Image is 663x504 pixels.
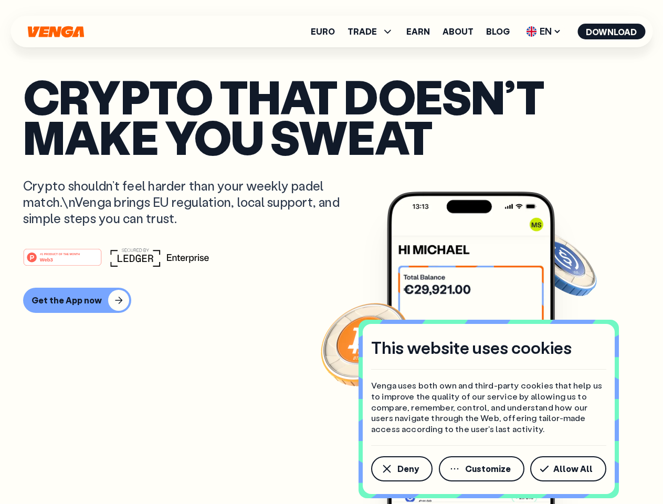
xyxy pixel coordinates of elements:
a: #1 PRODUCT OF THE MONTHWeb3 [23,255,102,268]
p: Crypto that doesn’t make you sweat [23,76,640,156]
span: TRADE [348,27,377,36]
button: Download [577,24,645,39]
img: Bitcoin [319,297,413,391]
span: EN [522,23,565,40]
p: Venga uses both own and third-party cookies that help us to improve the quality of our service by... [371,380,606,435]
button: Customize [439,456,524,481]
button: Get the App now [23,288,131,313]
a: Blog [486,27,510,36]
h4: This website uses cookies [371,337,572,359]
a: Earn [406,27,430,36]
tspan: #1 PRODUCT OF THE MONTH [40,252,80,255]
a: About [443,27,473,36]
div: Get the App now [31,295,102,306]
tspan: Web3 [40,256,53,262]
span: Deny [397,465,419,473]
p: Crypto shouldn’t feel harder than your weekly padel match.\nVenga brings EU regulation, local sup... [23,177,355,227]
button: Allow All [530,456,606,481]
img: USDC coin [523,226,599,301]
span: Customize [465,465,511,473]
svg: Home [26,26,85,38]
a: Get the App now [23,288,640,313]
a: Euro [311,27,335,36]
img: flag-uk [526,26,536,37]
span: Allow All [553,465,593,473]
button: Deny [371,456,433,481]
span: TRADE [348,25,394,38]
